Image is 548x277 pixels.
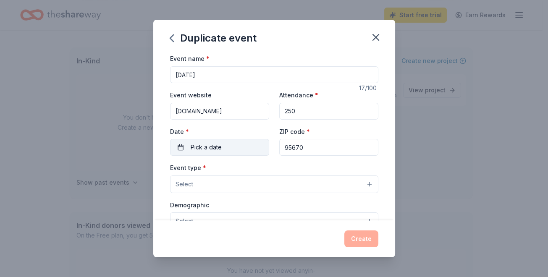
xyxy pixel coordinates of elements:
div: Duplicate event [170,31,257,45]
input: 12345 (U.S. only) [279,139,378,156]
div: 17 /100 [359,83,378,93]
span: Select [176,216,193,226]
label: Event website [170,91,212,99]
button: Select [170,175,378,193]
label: ZIP code [279,128,310,136]
input: 20 [279,103,378,120]
label: Date [170,128,269,136]
input: https://www... [170,103,269,120]
label: Event type [170,164,206,172]
span: Pick a date [191,142,222,152]
button: Pick a date [170,139,269,156]
label: Event name [170,55,210,63]
label: Attendance [279,91,318,99]
input: Spring Fundraiser [170,66,378,83]
label: Demographic [170,201,209,209]
span: Select [176,179,193,189]
button: Select [170,212,378,230]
